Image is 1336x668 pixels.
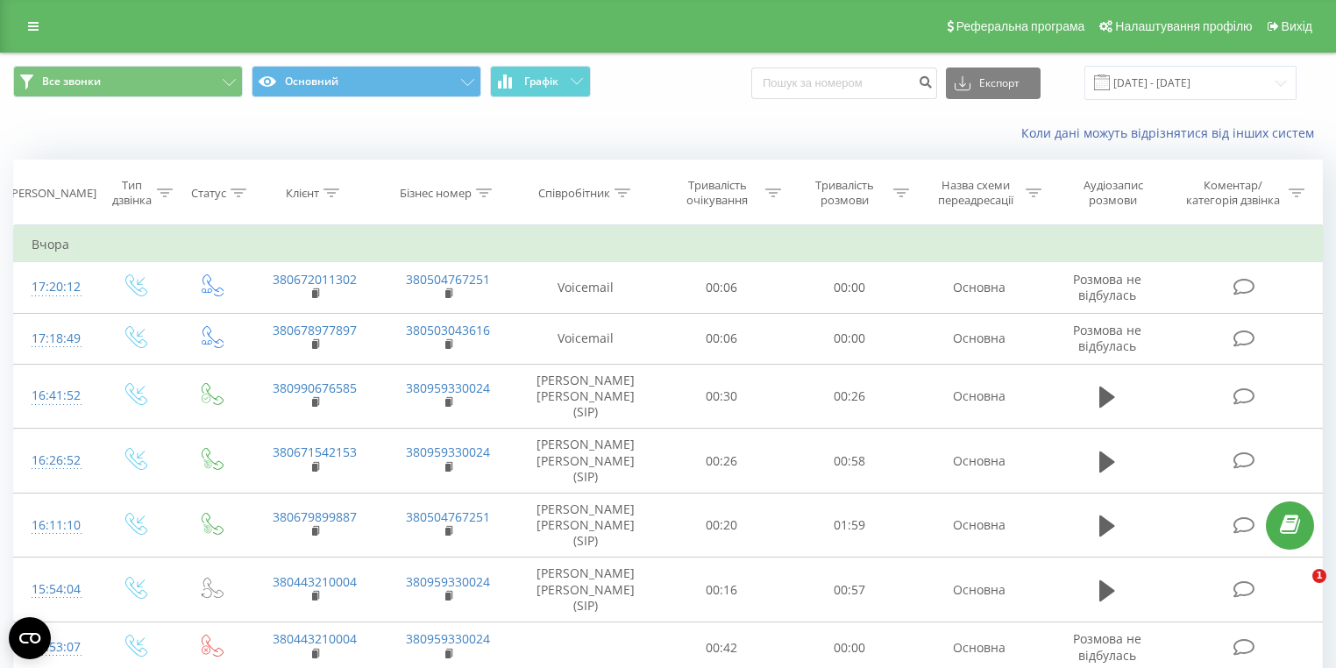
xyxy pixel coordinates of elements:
span: Налаштування профілю [1115,19,1252,33]
div: 16:11:10 [32,508,78,543]
td: Voicemail [515,313,657,364]
td: [PERSON_NAME] [PERSON_NAME] (SIP) [515,558,657,622]
td: Основна [913,493,1047,558]
div: Аудіозапис розмови [1062,178,1164,208]
td: 00:57 [785,558,913,622]
button: Графік [490,66,591,97]
iframe: Intercom live chat [1276,569,1318,611]
div: Тривалість розмови [801,178,889,208]
span: Розмова не відбулась [1073,322,1141,354]
td: 00:00 [785,313,913,364]
button: Основний [252,66,481,97]
div: Тип дзвінка [111,178,153,208]
td: 00:06 [657,262,785,313]
div: Тривалість очікування [673,178,761,208]
td: [PERSON_NAME] [PERSON_NAME] (SIP) [515,493,657,558]
button: Експорт [946,68,1041,99]
span: Вихід [1282,19,1312,33]
a: 380678977897 [273,322,357,338]
td: Основна [913,364,1047,429]
div: 16:41:52 [32,379,78,413]
td: 00:00 [785,262,913,313]
div: 17:18:49 [32,322,78,356]
td: 00:06 [657,313,785,364]
a: 380443210004 [273,573,357,590]
td: Voicemail [515,262,657,313]
span: 1 [1312,569,1326,583]
div: 15:54:04 [32,572,78,607]
button: Все звонки [13,66,243,97]
a: 380959330024 [406,444,490,460]
td: 00:30 [657,364,785,429]
div: 15:53:07 [32,630,78,664]
span: Графік [524,75,558,88]
td: 01:59 [785,493,913,558]
td: [PERSON_NAME] [PERSON_NAME] (SIP) [515,364,657,429]
a: 380504767251 [406,508,490,525]
a: 380443210004 [273,630,357,647]
td: Вчора [14,227,1323,262]
div: Співробітник [538,186,610,201]
td: 00:26 [785,364,913,429]
span: Розмова не відбулась [1073,271,1141,303]
a: 380504767251 [406,271,490,288]
td: Основна [913,429,1047,494]
div: 17:20:12 [32,270,78,304]
span: Реферальна програма [956,19,1085,33]
td: [PERSON_NAME] [PERSON_NAME] (SIP) [515,429,657,494]
span: Розмова не відбулась [1073,630,1141,663]
button: Open CMP widget [9,617,51,659]
a: 380672011302 [273,271,357,288]
td: Основна [913,558,1047,622]
div: 16:26:52 [32,444,78,478]
td: Основна [913,262,1047,313]
div: Бізнес номер [400,186,472,201]
td: 00:20 [657,493,785,558]
a: 380990676585 [273,380,357,396]
div: Назва схеми переадресації [929,178,1022,208]
a: 380959330024 [406,573,490,590]
td: 00:16 [657,558,785,622]
div: Клієнт [286,186,319,201]
td: Основна [913,313,1047,364]
div: Статус [191,186,226,201]
a: 380503043616 [406,322,490,338]
td: 00:58 [785,429,913,494]
div: [PERSON_NAME] [8,186,96,201]
div: Коментар/категорія дзвінка [1182,178,1284,208]
a: 380671542153 [273,444,357,460]
span: Все звонки [42,75,101,89]
td: 00:26 [657,429,785,494]
a: Коли дані можуть відрізнятися вiд інших систем [1021,124,1323,141]
input: Пошук за номером [751,68,937,99]
a: 380679899887 [273,508,357,525]
a: 380959330024 [406,380,490,396]
a: 380959330024 [406,630,490,647]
